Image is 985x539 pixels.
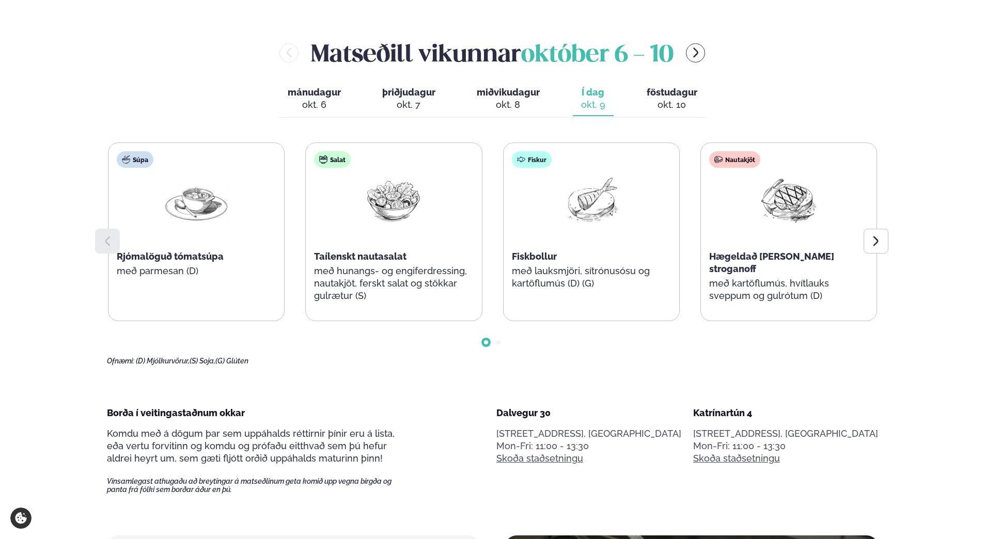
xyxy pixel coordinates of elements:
img: Fish.png [558,176,624,224]
img: fish.svg [517,155,525,164]
span: Hægeldað [PERSON_NAME] stroganoff [709,251,834,274]
h2: Matseðill vikunnar [311,36,674,70]
div: Nautakjöt [709,151,760,168]
p: með kartöflumús, hvítlauks sveppum og gulrótum (D) [709,277,868,302]
p: með hunangs- og engiferdressing, nautakjöt, ferskt salat og stökkar gulrætur (S) [314,265,473,302]
a: Skoða staðsetningu [693,452,780,465]
p: með lauksmjöri, sítrónusósu og kartöflumús (D) (G) [512,265,671,290]
span: föstudagur [647,87,697,98]
button: miðvikudagur okt. 8 [468,82,548,116]
img: salad.svg [319,155,327,164]
div: okt. 9 [581,99,605,111]
span: þriðjudagur [382,87,435,98]
span: október 6 - 10 [521,44,674,67]
button: menu-btn-left [279,43,299,62]
div: Mon-Fri: 11:00 - 13:30 [496,440,681,452]
div: Dalvegur 30 [496,407,681,419]
span: Go to slide 2 [496,340,501,344]
div: okt. 6 [288,99,341,111]
a: Cookie settings [10,508,32,529]
span: Rjómalöguð tómatsúpa [117,251,224,262]
div: Katrínartún 4 [693,407,878,419]
div: okt. 7 [382,99,435,111]
span: mánudagur [288,87,341,98]
p: með parmesan (D) [117,265,276,277]
div: Fiskur [512,151,552,168]
button: menu-btn-right [686,43,705,62]
span: Borða í veitingastaðnum okkar [107,407,245,418]
div: okt. 8 [477,99,540,111]
img: Salad.png [361,176,427,224]
div: Súpa [117,151,153,168]
span: Í dag [581,86,605,99]
span: Vinsamlegast athugaðu að breytingar á matseðlinum geta komið upp vegna birgða og panta frá fólki ... [107,477,410,494]
span: (S) Soja, [190,357,215,365]
button: mánudagur okt. 6 [279,82,349,116]
span: miðvikudagur [477,87,540,98]
span: (D) Mjólkurvörur, [136,357,190,365]
button: föstudagur okt. 10 [638,82,706,116]
div: Salat [314,151,351,168]
span: (G) Glúten [215,357,248,365]
img: beef.svg [714,155,723,164]
img: soup.svg [122,155,130,164]
div: Mon-Fri: 11:00 - 13:30 [693,440,878,452]
img: Beef-Meat.png [756,176,822,224]
span: Go to slide 1 [484,340,488,344]
img: Soup.png [163,176,229,224]
a: Skoða staðsetningu [496,452,583,465]
button: þriðjudagur okt. 7 [374,82,444,116]
span: Fiskbollur [512,251,557,262]
button: Í dag okt. 9 [573,82,614,116]
span: Ofnæmi: [107,357,134,365]
p: [STREET_ADDRESS], [GEOGRAPHIC_DATA] [693,427,878,440]
p: [STREET_ADDRESS], [GEOGRAPHIC_DATA] [496,427,681,440]
span: Komdu með á dögum þar sem uppáhalds réttirnir þínir eru á lista, eða vertu forvitinn og komdu og ... [107,428,395,464]
span: Taílenskt nautasalat [314,251,406,262]
div: okt. 10 [647,99,697,111]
